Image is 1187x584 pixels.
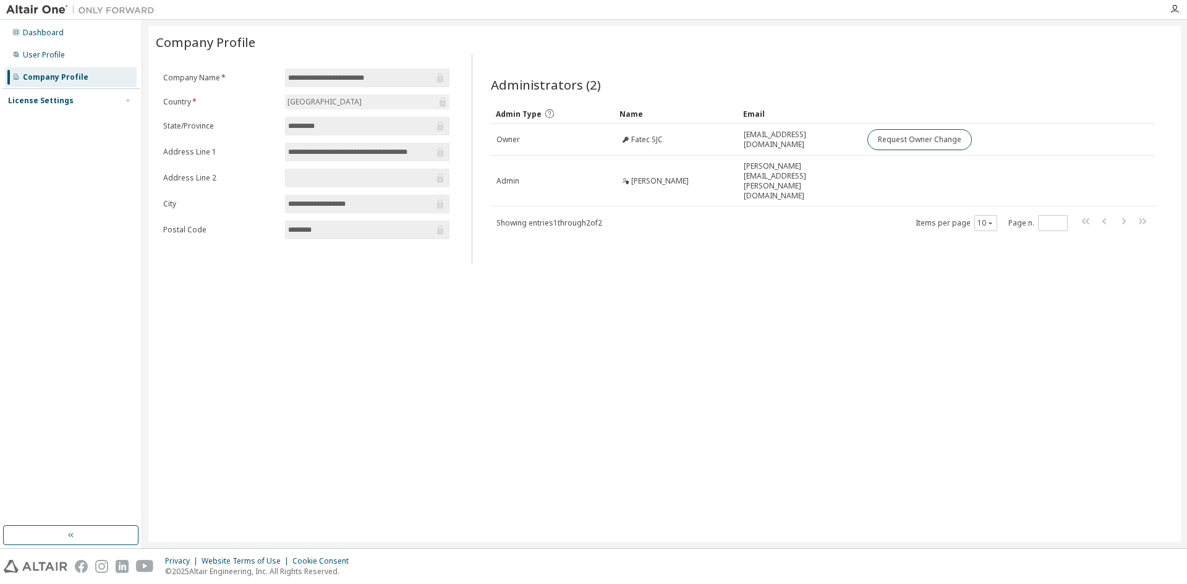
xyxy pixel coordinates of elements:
[286,95,364,109] div: [GEOGRAPHIC_DATA]
[867,129,972,150] button: Request Owner Change
[23,28,64,38] div: Dashboard
[1008,215,1068,231] span: Page n.
[156,33,255,51] span: Company Profile
[202,556,292,566] div: Website Terms of Use
[631,135,663,145] span: Fatec SJC
[23,50,65,60] div: User Profile
[292,556,356,566] div: Cookie Consent
[285,95,449,109] div: [GEOGRAPHIC_DATA]
[744,161,856,201] span: [PERSON_NAME][EMAIL_ADDRESS][PERSON_NAME][DOMAIN_NAME]
[6,4,161,16] img: Altair One
[496,109,542,119] span: Admin Type
[496,176,519,186] span: Admin
[163,147,278,157] label: Address Line 1
[916,215,997,231] span: Items per page
[163,121,278,131] label: State/Province
[744,130,856,150] span: [EMAIL_ADDRESS][DOMAIN_NAME]
[8,96,74,106] div: License Settings
[743,104,857,124] div: Email
[4,560,67,573] img: altair_logo.svg
[163,199,278,209] label: City
[75,560,88,573] img: facebook.svg
[23,72,88,82] div: Company Profile
[163,97,278,107] label: Country
[496,218,602,228] span: Showing entries 1 through 2 of 2
[163,225,278,235] label: Postal Code
[95,560,108,573] img: instagram.svg
[163,173,278,183] label: Address Line 2
[491,76,601,93] span: Administrators (2)
[631,176,689,186] span: [PERSON_NAME]
[165,566,356,577] p: © 2025 Altair Engineering, Inc. All Rights Reserved.
[619,104,733,124] div: Name
[163,73,278,83] label: Company Name
[977,218,994,228] button: 10
[116,560,129,573] img: linkedin.svg
[136,560,154,573] img: youtube.svg
[165,556,202,566] div: Privacy
[496,135,520,145] span: Owner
